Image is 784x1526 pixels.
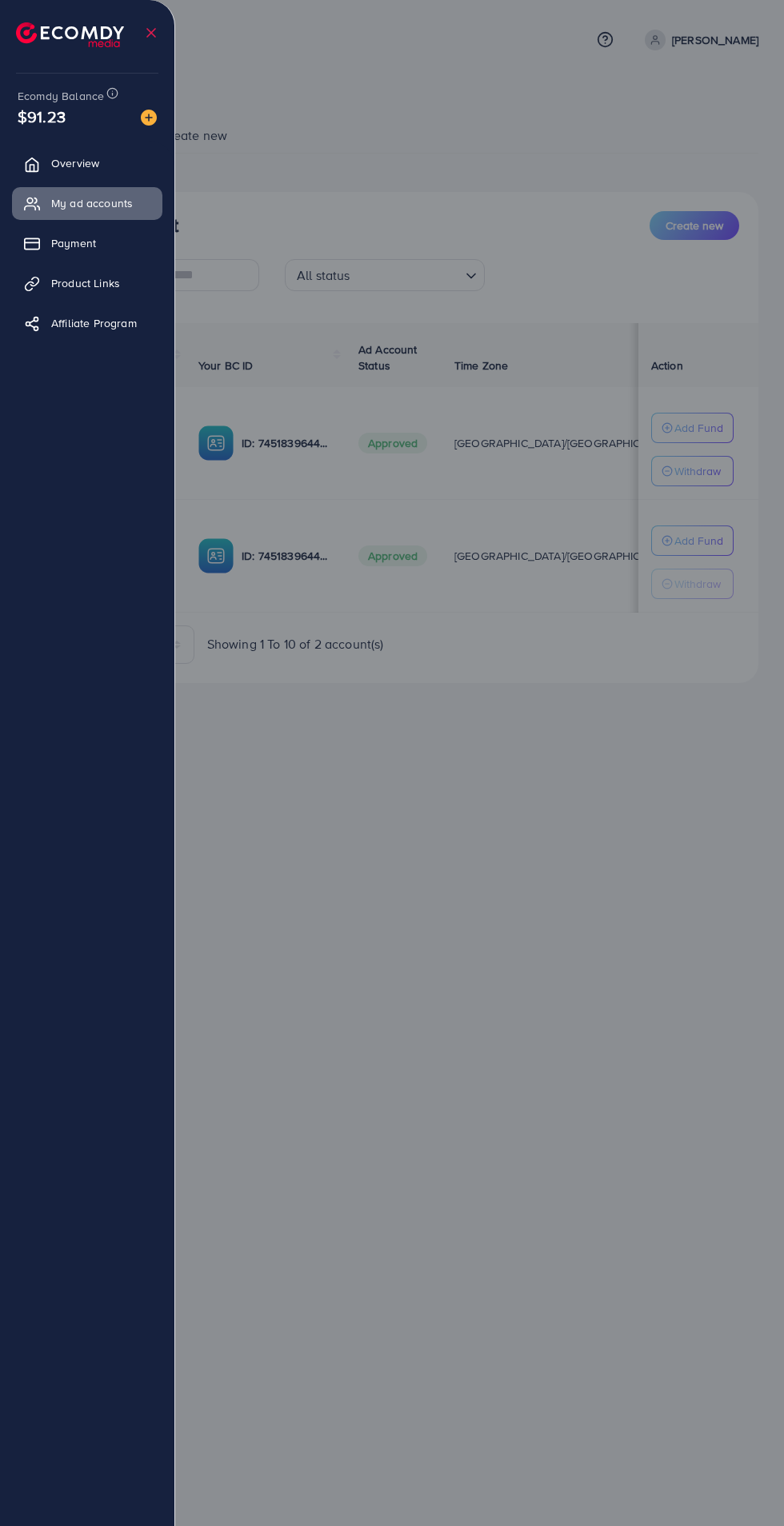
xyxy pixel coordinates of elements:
a: Payment [12,227,162,259]
iframe: Chat [716,1454,772,1514]
span: Ecomdy Balance [18,88,104,104]
span: Product Links [51,275,120,291]
img: logo [16,22,124,47]
img: image [141,110,157,126]
span: My ad accounts [51,195,133,211]
span: Payment [51,235,96,251]
span: $91.23 [18,105,66,128]
span: Overview [51,155,99,171]
a: Affiliate Program [12,307,162,339]
a: Product Links [12,267,162,299]
a: My ad accounts [12,187,162,219]
span: Affiliate Program [51,315,137,331]
a: Overview [12,147,162,179]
